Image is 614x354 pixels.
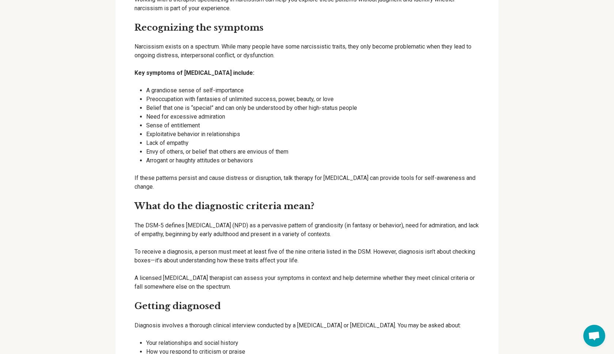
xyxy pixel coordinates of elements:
[146,139,480,147] li: Lack of empathy
[134,174,480,191] p: If these patterns persist and cause distress or disruption, talk therapy for [MEDICAL_DATA] can p...
[134,22,480,34] h4: Recognizing the symptoms
[146,104,480,112] li: Belief that one is “special” and can only be understood by other high-status people
[134,247,480,265] p: To receive a diagnosis, a person must meet at least five of the nine criteria listed in the DSM. ...
[146,95,480,104] li: Preoccupation with fantasies of unlimited success, power, beauty, or love
[134,200,480,212] h4: What do the diagnostic criteria mean?
[134,221,480,239] p: The DSM-5 defines [MEDICAL_DATA] (NPD) as a pervasive pattern of grandiosity (in fantasy or behav...
[134,321,480,330] p: Diagnosis involves a thorough clinical interview conducted by a [MEDICAL_DATA] or [MEDICAL_DATA]....
[146,339,480,347] li: Your relationships and social history
[146,121,480,130] li: Sense of entitlement
[146,112,480,121] li: Need for excessive admiration
[146,147,480,156] li: Envy of others, or belief that others are envious of them
[134,42,480,60] p: Narcissism exists on a spectrum. While many people have some narcissistic traits, they only becom...
[134,69,254,76] strong: Key symptoms of [MEDICAL_DATA] include:
[146,130,480,139] li: Exploitative behavior in relationships
[134,274,480,291] p: A licensed [MEDICAL_DATA] therapist can assess your symptoms in context and help determine whethe...
[134,300,480,312] h4: Getting diagnosed
[583,325,605,347] div: Open chat
[146,86,480,95] li: A grandiose sense of self-importance
[146,156,480,165] li: Arrogant or haughty attitudes or behaviors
